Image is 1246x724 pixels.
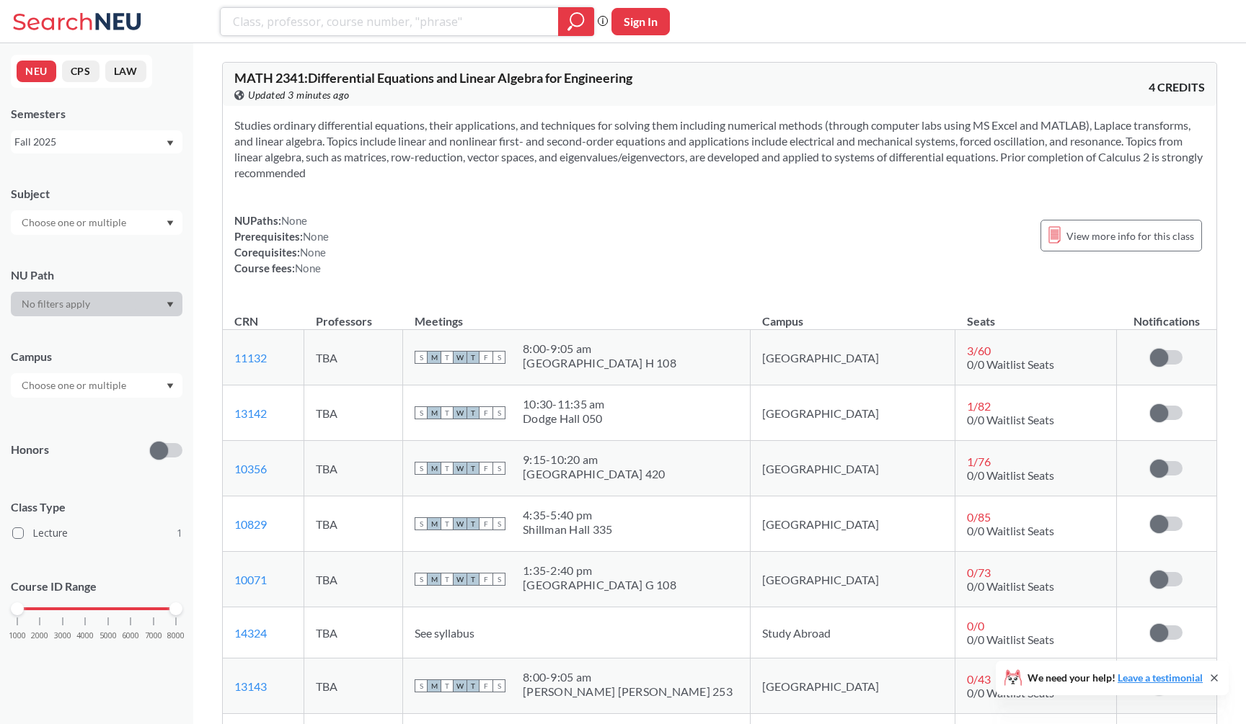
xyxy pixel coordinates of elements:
[441,462,454,475] span: T
[467,406,480,419] span: T
[428,351,441,364] span: M
[14,377,136,394] input: Choose one or multiple
[523,411,605,426] div: Dodge Hall 050
[492,406,505,419] span: S
[523,467,665,481] div: [GEOGRAPHIC_DATA] 420
[454,679,467,692] span: W
[523,522,612,537] div: Shillman Hall 335
[611,8,670,35] button: Sign In
[428,462,441,475] span: M
[167,220,174,226] svg: Dropdown arrow
[100,632,117,640] span: 5000
[467,351,480,364] span: T
[11,186,182,202] div: Subject
[523,341,676,356] div: 8:00 - 9:05 am
[523,684,733,699] div: [PERSON_NAME] [PERSON_NAME] 253
[300,246,326,259] span: None
[967,510,991,524] span: 0 / 85
[751,607,955,658] td: Study Abroad
[492,462,505,475] span: S
[304,299,403,330] th: Professors
[415,462,428,475] span: S
[467,517,480,530] span: T
[403,299,751,330] th: Meetings
[492,573,505,586] span: S
[428,517,441,530] span: M
[11,106,182,122] div: Semesters
[523,670,733,684] div: 8:00 - 9:05 am
[11,210,182,235] div: Dropdown arrow
[234,70,632,86] span: MATH 2341 : Differential Equations and Linear Algebra for Engineering
[967,579,1054,593] span: 0/0 Waitlist Seats
[415,626,474,640] span: See syllabus
[523,397,605,411] div: 10:30 - 11:35 am
[967,413,1054,426] span: 0/0 Waitlist Seats
[492,351,505,364] span: S
[304,441,403,496] td: TBA
[76,632,94,640] span: 4000
[454,351,467,364] span: W
[1117,299,1216,330] th: Notifications
[480,517,492,530] span: F
[11,292,182,316] div: Dropdown arrow
[428,573,441,586] span: M
[454,573,467,586] span: W
[751,658,955,714] td: [GEOGRAPHIC_DATA]
[234,517,267,531] a: 10829
[967,633,1054,646] span: 0/0 Waitlist Seats
[62,61,100,82] button: CPS
[11,578,182,595] p: Course ID Range
[248,87,350,103] span: Updated 3 minutes ago
[955,299,1117,330] th: Seats
[492,679,505,692] span: S
[234,462,267,475] a: 10356
[523,452,665,467] div: 9:15 - 10:20 am
[751,552,955,607] td: [GEOGRAPHIC_DATA]
[751,385,955,441] td: [GEOGRAPHIC_DATA]
[234,313,258,329] div: CRN
[454,462,467,475] span: W
[523,356,676,370] div: [GEOGRAPHIC_DATA] H 108
[523,563,676,578] div: 1:35 - 2:40 pm
[281,214,307,227] span: None
[231,9,548,34] input: Class, professor, course number, "phrase"
[234,213,329,276] div: NUPaths: Prerequisites: Corequisites: Course fees:
[492,517,505,530] span: S
[17,61,56,82] button: NEU
[54,632,71,640] span: 3000
[415,679,428,692] span: S
[11,442,49,458] p: Honors
[415,573,428,586] span: S
[967,672,991,686] span: 0 / 43
[454,517,467,530] span: W
[31,632,48,640] span: 2000
[967,455,991,468] span: 1 / 76
[415,406,428,419] span: S
[480,351,492,364] span: F
[304,496,403,552] td: TBA
[234,406,267,420] a: 13142
[415,351,428,364] span: S
[234,351,267,365] a: 11132
[167,632,185,640] span: 8000
[454,406,467,419] span: W
[167,302,174,308] svg: Dropdown arrow
[1118,671,1203,684] a: Leave a testimonial
[122,632,139,640] span: 6000
[1149,79,1205,95] span: 4 CREDITS
[967,468,1054,482] span: 0/0 Waitlist Seats
[12,524,182,542] label: Lecture
[304,607,403,658] td: TBA
[14,214,136,231] input: Choose one or multiple
[751,496,955,552] td: [GEOGRAPHIC_DATA]
[480,679,492,692] span: F
[11,373,182,398] div: Dropdown arrow
[480,462,492,475] span: F
[467,462,480,475] span: T
[428,406,441,419] span: M
[295,262,321,274] span: None
[558,7,594,36] div: magnifying glass
[11,267,182,283] div: NU Path
[467,679,480,692] span: T
[441,406,454,419] span: T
